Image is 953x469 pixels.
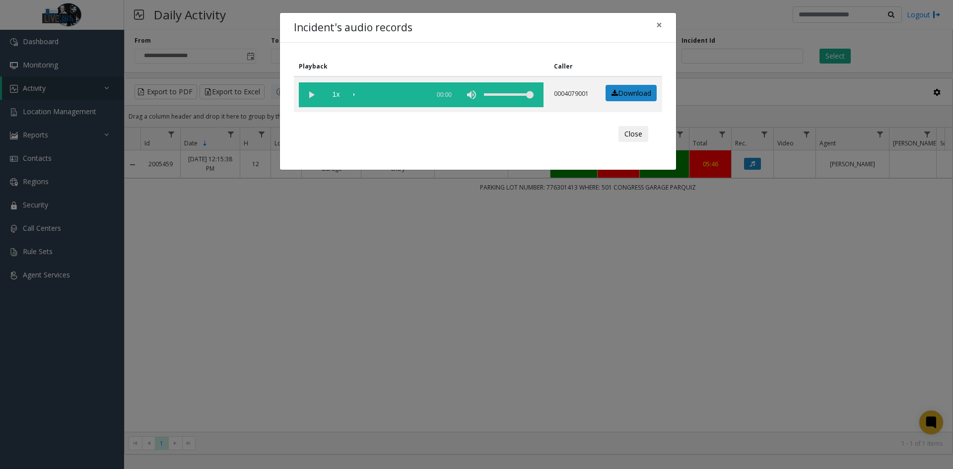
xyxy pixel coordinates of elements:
[606,85,657,102] a: Download
[554,89,592,98] p: 0004079001
[294,57,549,76] th: Playback
[324,82,348,107] span: playback speed button
[649,13,669,37] button: Close
[353,82,424,107] div: scrub bar
[618,126,648,142] button: Close
[656,18,662,32] span: ×
[549,57,597,76] th: Caller
[484,82,534,107] div: volume level
[294,20,412,36] h4: Incident's audio records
